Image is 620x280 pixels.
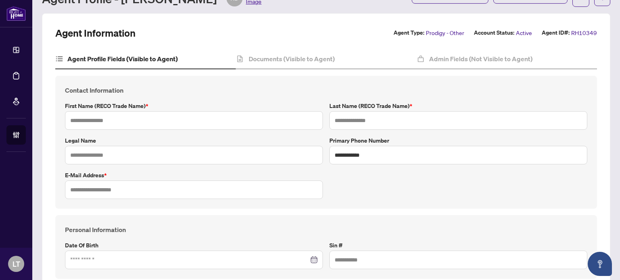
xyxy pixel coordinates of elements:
span: Active [516,28,532,37]
h4: Documents (Visible to Agent) [249,54,335,64]
span: RH10349 [571,28,597,37]
span: Prodigy - Other [426,28,464,37]
h2: Agent Information [55,27,136,39]
h4: Contact Information [65,85,587,95]
label: Legal Name [65,136,323,145]
button: Open asap [588,252,612,276]
img: logo [6,6,26,21]
label: Date of Birth [65,241,323,250]
label: Primary Phone Number [329,136,587,145]
label: Agent ID#: [542,28,570,37]
h4: Agent Profile Fields (Visible to Agent) [67,54,178,64]
h4: Personal Information [65,225,587,234]
label: Account Status: [474,28,514,37]
h4: Admin Fields (Not Visible to Agent) [429,54,532,64]
label: E-mail Address [65,171,323,180]
label: First Name (RECO Trade Name) [65,102,323,110]
label: Sin # [329,241,587,250]
label: Last Name (RECO Trade Name) [329,102,587,110]
label: Agent Type: [394,28,424,37]
span: LT [13,258,20,270]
